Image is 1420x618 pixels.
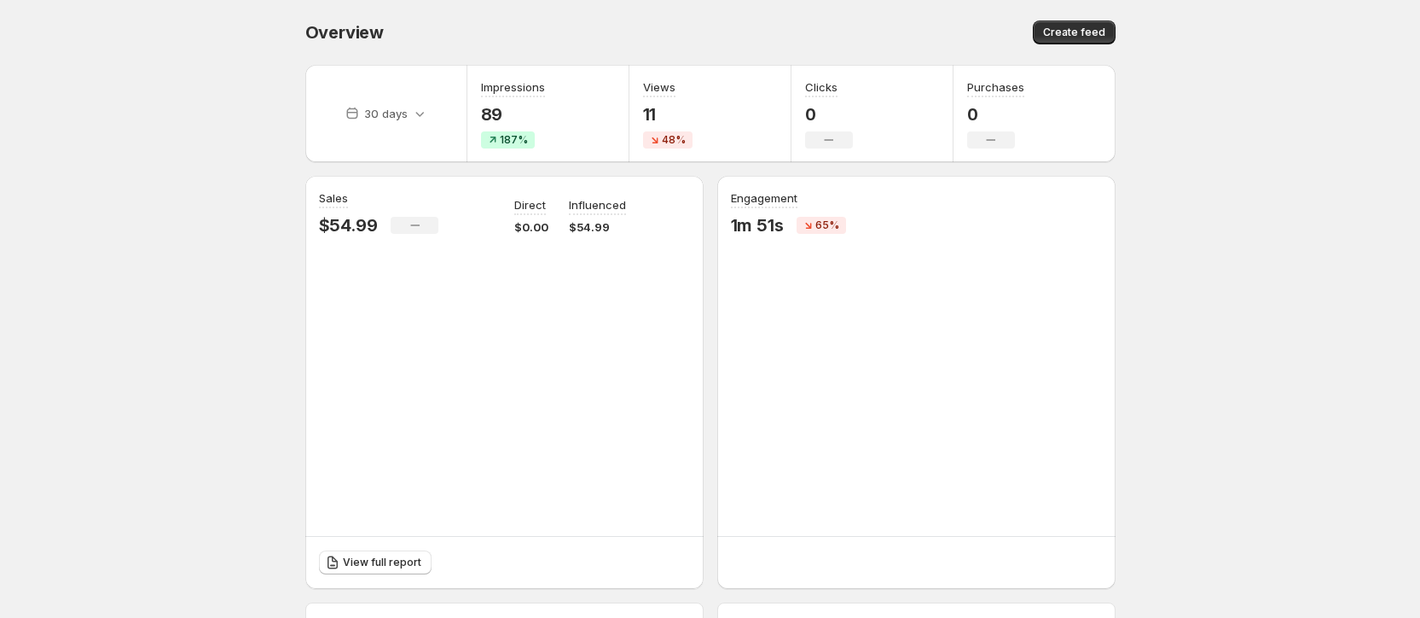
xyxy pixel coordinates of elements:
h3: Clicks [805,79,838,96]
span: 187% [500,133,528,147]
span: Overview [305,22,384,43]
h3: Views [643,79,675,96]
p: $54.99 [569,219,626,236]
p: 1m 51s [731,215,784,236]
p: 0 [967,104,1024,125]
span: View full report [343,556,421,569]
span: 48% [662,133,686,147]
span: Create feed [1043,26,1105,39]
p: Direct [514,196,546,213]
h3: Purchases [967,79,1024,96]
p: Influenced [569,196,626,213]
span: 65% [815,219,839,232]
a: View full report [319,551,432,574]
p: 89 [481,104,545,125]
button: Create feed [1033,20,1116,44]
p: 30 days [364,105,408,122]
p: $0.00 [514,219,548,236]
h3: Engagement [731,189,797,207]
p: 11 [643,104,693,125]
h3: Sales [319,189,348,207]
h3: Impressions [481,79,545,96]
p: $54.99 [319,215,378,236]
p: 0 [805,104,853,125]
